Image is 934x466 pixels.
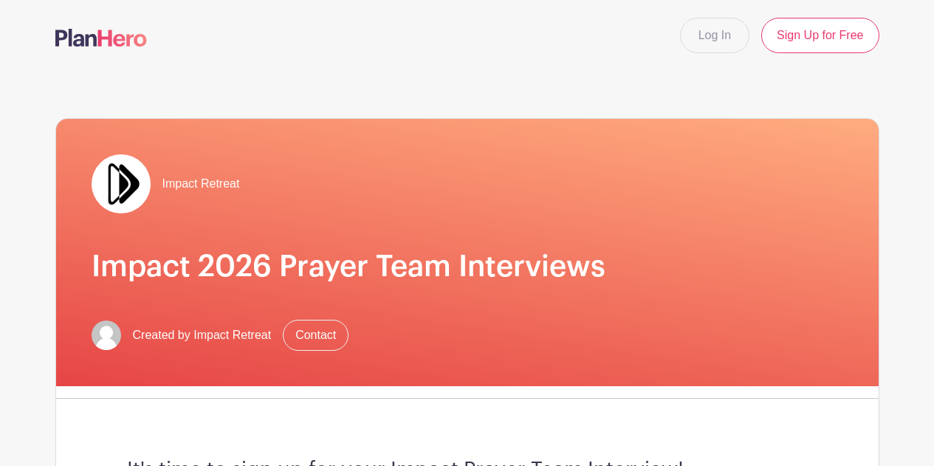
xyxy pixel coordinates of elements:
[133,326,272,344] span: Created by Impact Retreat
[162,175,240,193] span: Impact Retreat
[283,320,348,351] a: Contact
[92,154,151,213] img: Double%20Arrow%20Logo.jpg
[55,29,147,47] img: logo-507f7623f17ff9eddc593b1ce0a138ce2505c220e1c5a4e2b4648c50719b7d32.svg
[92,249,843,284] h1: Impact 2026 Prayer Team Interviews
[92,321,121,350] img: default-ce2991bfa6775e67f084385cd625a349d9dcbb7a52a09fb2fda1e96e2d18dcdb.png
[761,18,879,53] a: Sign Up for Free
[680,18,749,53] a: Log In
